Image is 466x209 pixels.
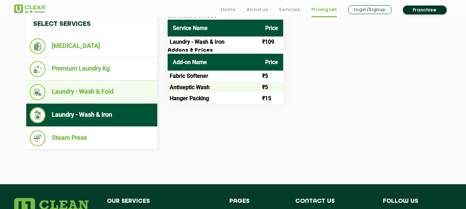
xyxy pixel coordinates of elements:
a: Login/Signup [348,5,392,14]
img: Premium Laundry Kg [30,61,46,77]
td: ₹5 [260,82,283,93]
td: Laundry - Wash & Iron [168,36,260,48]
img: UClean Laundry and Dry Cleaning [14,4,45,13]
a: Franchise [403,6,447,14]
td: Hanger Packing [168,93,260,104]
td: ₹109 [260,36,283,48]
h4: Select Services [26,13,157,35]
th: Service Name [168,20,260,36]
h3: Addons & Prices [168,48,283,54]
li: Laundry - Wash & Iron [30,107,154,123]
a: Home [221,6,236,14]
a: Services [279,6,300,14]
li: Laundry - Wash & Fold [30,84,154,100]
li: [MEDICAL_DATA] [30,38,154,54]
img: Steam Press [30,130,46,146]
a: Pricing List [311,6,337,14]
img: Laundry - Wash & Iron [30,107,46,123]
td: ₹15 [260,93,283,104]
td: Fabric Softener [168,71,260,82]
th: Add-on Name [168,54,260,71]
li: Steam Press [30,130,154,146]
img: Laundry - Wash & Fold [30,84,46,100]
td: ₹5 [260,71,283,82]
th: Price [260,54,283,71]
a: About us [247,6,268,14]
img: Dry Cleaning [30,38,46,54]
th: Price [260,20,283,36]
li: Premium Laundry Kg [30,61,154,77]
td: Antiseptic Wash [168,82,260,93]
